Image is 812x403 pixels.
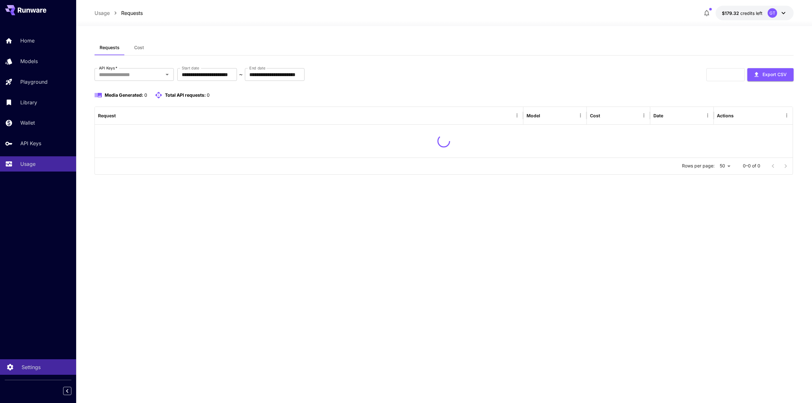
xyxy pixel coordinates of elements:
[703,111,712,120] button: Menu
[639,111,648,120] button: Menu
[99,65,117,71] label: API Keys
[249,65,265,71] label: End date
[782,111,791,120] button: Menu
[207,92,210,98] span: 0
[100,45,120,50] span: Requests
[20,140,41,147] p: API Keys
[664,111,673,120] button: Sort
[165,92,206,98] span: Total API requests:
[22,363,41,371] p: Settings
[163,70,172,79] button: Open
[116,111,125,120] button: Sort
[527,113,540,118] div: Model
[121,9,143,17] a: Requests
[20,160,36,168] p: Usage
[134,45,144,50] span: Cost
[576,111,585,120] button: Menu
[239,71,243,78] p: ~
[63,387,71,395] button: Collapse sidebar
[653,113,663,118] div: Date
[105,92,143,98] span: Media Generated:
[682,163,715,169] p: Rows per page:
[182,65,199,71] label: Start date
[541,111,550,120] button: Sort
[20,119,35,127] p: Wallet
[717,113,734,118] div: Actions
[20,57,38,65] p: Models
[95,9,143,17] nav: breadcrumb
[747,68,794,81] button: Export CSV
[768,8,777,18] div: GT
[722,10,740,16] span: $179.32
[717,161,733,171] div: 50
[722,10,763,16] div: $179.31618
[716,6,794,20] button: $179.31618GT
[144,92,147,98] span: 0
[98,113,116,118] div: Request
[68,385,76,397] div: Collapse sidebar
[20,78,48,86] p: Playground
[601,111,610,120] button: Sort
[20,37,35,44] p: Home
[743,163,760,169] p: 0–0 of 0
[590,113,600,118] div: Cost
[740,10,763,16] span: credits left
[95,9,110,17] a: Usage
[20,99,37,106] p: Library
[513,111,521,120] button: Menu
